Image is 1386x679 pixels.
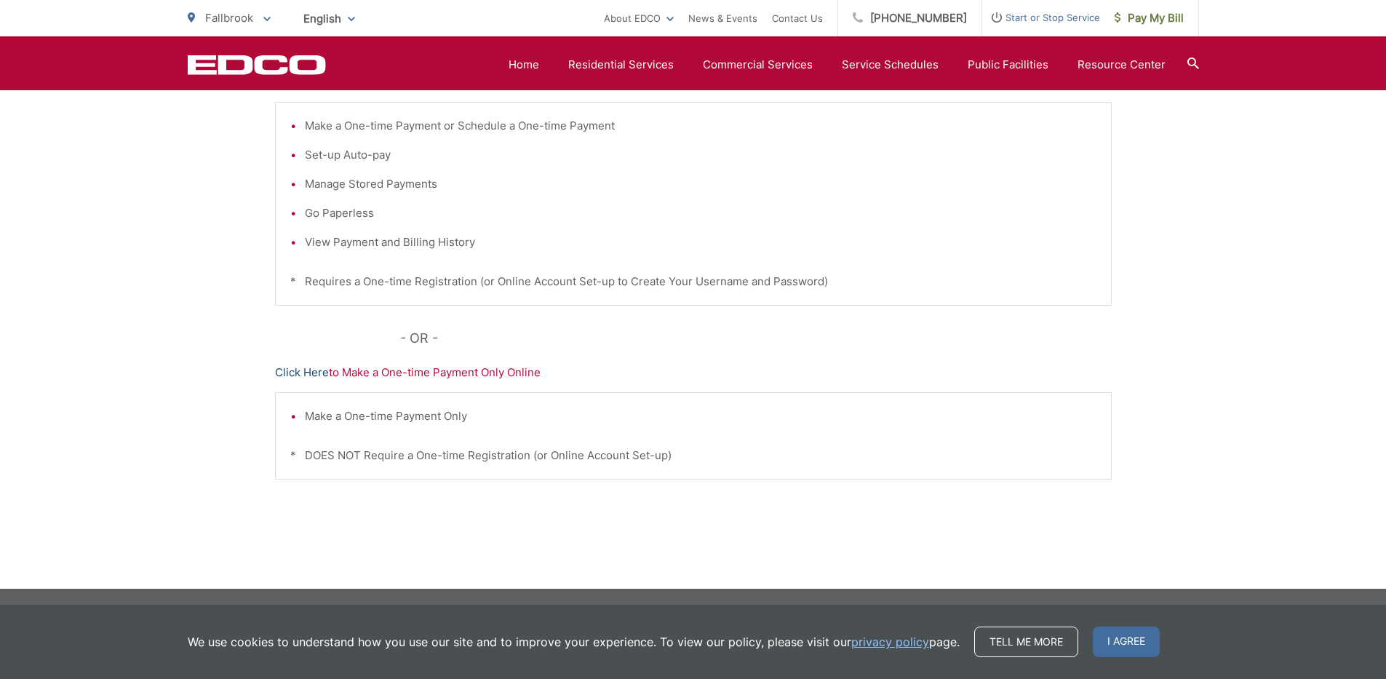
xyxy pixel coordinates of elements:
[968,56,1048,74] a: Public Facilities
[275,364,1112,381] p: to Make a One-time Payment Only Online
[305,205,1096,222] li: Go Paperless
[275,364,329,381] a: Click Here
[851,633,929,651] a: privacy policy
[290,447,1096,464] p: * DOES NOT Require a One-time Registration (or Online Account Set-up)
[188,633,960,651] p: We use cookies to understand how you use our site and to improve your experience. To view our pol...
[400,327,1112,349] p: - OR -
[305,117,1096,135] li: Make a One-time Payment or Schedule a One-time Payment
[1093,627,1160,657] span: I agree
[205,11,253,25] span: Fallbrook
[292,6,366,31] span: English
[305,234,1096,251] li: View Payment and Billing History
[1078,56,1166,74] a: Resource Center
[568,56,674,74] a: Residential Services
[188,55,326,75] a: EDCD logo. Return to the homepage.
[703,56,813,74] a: Commercial Services
[290,273,1096,290] p: * Requires a One-time Registration (or Online Account Set-up to Create Your Username and Password)
[688,9,757,27] a: News & Events
[509,56,539,74] a: Home
[974,627,1078,657] a: Tell me more
[1115,9,1184,27] span: Pay My Bill
[842,56,939,74] a: Service Schedules
[305,408,1096,425] li: Make a One-time Payment Only
[305,146,1096,164] li: Set-up Auto-pay
[305,175,1096,193] li: Manage Stored Payments
[604,9,674,27] a: About EDCO
[772,9,823,27] a: Contact Us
